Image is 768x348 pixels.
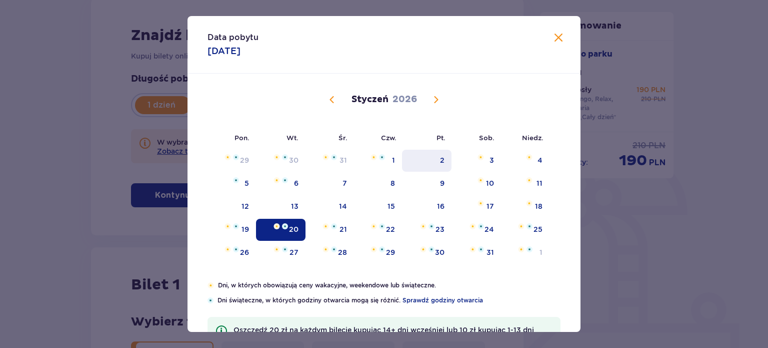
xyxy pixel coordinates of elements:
div: 30 [289,155,298,165]
td: poniedziałek, 19 stycznia 2026 [207,219,256,241]
div: 15 [387,201,395,211]
p: [DATE] [207,45,240,57]
td: niedziela, 11 stycznia 2026 [501,173,549,195]
div: 20 [289,224,298,234]
small: Pon. [234,134,249,142]
td: sobota, 10 stycznia 2026 [451,173,501,195]
div: 7 [342,178,347,188]
div: 17 [486,201,494,211]
small: Śr. [338,134,347,142]
div: 23 [435,224,444,234]
td: sobota, 17 stycznia 2026 [451,196,501,218]
div: 21 [339,224,347,234]
td: czwartek, 8 stycznia 2026 [354,173,402,195]
td: piątek, 16 stycznia 2026 [402,196,451,218]
p: 2026 [392,94,417,106]
td: środa, 31 grudnia 2025 [305,150,354,172]
div: 3 [489,155,494,165]
small: Niedz. [522,134,543,142]
td: środa, 21 stycznia 2026 [305,219,354,241]
div: 9 [440,178,444,188]
p: Data pobytu [207,32,258,43]
td: niedziela, 25 stycznia 2026 [501,219,549,241]
div: 13 [291,201,298,211]
div: 10 [486,178,494,188]
div: 14 [339,201,347,211]
div: 6 [294,178,298,188]
small: Sob. [479,134,494,142]
small: Czw. [381,134,396,142]
td: sobota, 3 stycznia 2026 [451,150,501,172]
div: 8 [390,178,395,188]
td: środa, 14 stycznia 2026 [305,196,354,218]
div: 1 [392,155,395,165]
p: Styczeń [351,94,388,106]
td: piątek, 2 stycznia 2026 [402,150,451,172]
div: 16 [437,201,444,211]
small: Wt. [286,134,298,142]
div: 29 [240,155,249,165]
td: niedziela, 4 stycznia 2026 [501,150,549,172]
div: 22 [386,224,395,234]
td: czwartek, 22 stycznia 2026 [354,219,402,241]
td: piątek, 23 stycznia 2026 [402,219,451,241]
td: niedziela, 18 stycznia 2026 [501,196,549,218]
div: 19 [241,224,249,234]
td: czwartek, 15 stycznia 2026 [354,196,402,218]
div: 5 [244,178,249,188]
div: Calendar [187,74,580,281]
div: 31 [339,155,347,165]
td: poniedziałek, 12 stycznia 2026 [207,196,256,218]
div: 2 [440,155,444,165]
div: 24 [484,224,494,234]
td: poniedziałek, 29 grudnia 2025 [207,150,256,172]
small: Pt. [436,134,445,142]
td: Selected. wtorek, 20 stycznia 2026 [256,219,305,241]
td: poniedziałek, 5 stycznia 2026 [207,173,256,195]
td: wtorek, 30 grudnia 2025 [256,150,305,172]
td: sobota, 24 stycznia 2026 [451,219,501,241]
td: czwartek, 1 stycznia 2026 [354,150,402,172]
td: wtorek, 6 stycznia 2026 [256,173,305,195]
td: wtorek, 13 stycznia 2026 [256,196,305,218]
td: środa, 7 stycznia 2026 [305,173,354,195]
td: piątek, 9 stycznia 2026 [402,173,451,195]
div: 12 [241,201,249,211]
